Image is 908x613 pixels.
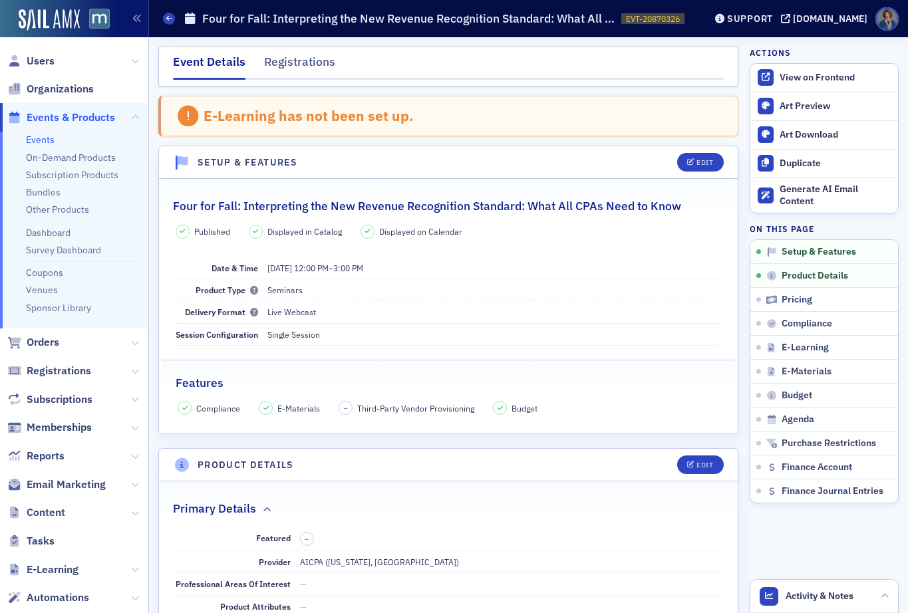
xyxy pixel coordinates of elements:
[27,420,92,435] span: Memberships
[782,318,832,330] span: Compliance
[696,159,713,166] div: Edit
[26,203,89,215] a: Other Products
[27,477,106,492] span: Email Marketing
[782,414,814,426] span: Agenda
[780,129,891,141] div: Art Download
[19,9,80,31] img: SailAMX
[80,9,110,31] a: View Homepage
[7,82,94,96] a: Organizations
[26,186,61,198] a: Bundles
[26,152,116,164] a: On-Demand Products
[7,392,92,407] a: Subscriptions
[7,54,55,68] a: Users
[677,153,723,172] button: Edit
[27,590,89,605] span: Automations
[176,578,291,589] span: Professional Areas Of Interest
[750,178,898,213] button: Generate AI Email Content
[727,13,773,25] div: Support
[198,458,294,472] h4: Product Details
[7,420,92,435] a: Memberships
[750,47,791,59] h4: Actions
[27,82,94,96] span: Organizations
[782,461,852,473] span: Finance Account
[7,534,55,549] a: Tasks
[185,306,258,317] span: Delivery Format
[27,534,55,549] span: Tasks
[750,120,898,149] a: Art Download
[259,556,291,567] span: Provider
[780,100,891,112] div: Art Preview
[7,110,115,125] a: Events & Products
[267,329,320,340] span: Single Session
[220,601,291,612] span: Product Attributes
[26,227,71,239] a: Dashboard
[26,284,58,296] a: Venues
[782,437,876,449] span: Purchase Restrictions
[7,449,65,463] a: Reports
[26,169,118,181] a: Subscription Products
[344,404,348,413] span: –
[27,110,115,125] span: Events & Products
[677,455,723,474] button: Edit
[176,374,224,392] h2: Features
[780,184,891,207] div: Generate AI Email Content
[781,14,872,23] button: [DOMAIN_NAME]
[27,449,65,463] span: Reports
[7,562,78,577] a: E-Learning
[267,306,316,317] span: Live Webcast
[750,92,898,120] a: Art Preview
[793,13,867,25] div: [DOMAIN_NAME]
[26,302,91,314] a: Sponsor Library
[782,342,829,354] span: E-Learning
[294,263,329,273] time: 12:00 PM
[267,285,303,295] span: Seminars
[256,533,291,543] span: Featured
[89,9,110,29] img: SailAMX
[512,402,537,414] span: Budget
[267,225,342,237] span: Displayed in Catalog
[626,13,680,25] span: EVT-20870326
[7,364,91,378] a: Registrations
[750,149,898,178] button: Duplicate
[379,225,462,237] span: Displayed on Calendar
[26,134,55,146] a: Events
[26,244,101,256] a: Survey Dashboard
[173,500,256,517] h2: Primary Details
[267,263,292,273] span: [DATE]
[7,505,65,520] a: Content
[176,329,258,340] span: Session Configuration
[696,461,713,469] div: Edit
[782,485,883,497] span: Finance Journal Entries
[212,263,258,273] span: Date & Time
[27,364,91,378] span: Registrations
[277,402,320,414] span: E-Materials
[782,270,848,282] span: Product Details
[7,590,89,605] a: Automations
[194,225,230,237] span: Published
[27,562,78,577] span: E-Learning
[300,556,459,567] span: AICPA ([US_STATE], [GEOGRAPHIC_DATA])
[782,390,812,402] span: Budget
[27,505,65,520] span: Content
[875,7,899,31] span: Profile
[196,285,258,295] span: Product Type
[782,294,812,306] span: Pricing
[333,263,363,273] time: 3:00 PM
[267,263,363,273] span: –
[782,366,832,378] span: E-Materials
[7,335,59,350] a: Orders
[173,197,681,215] h2: Four for Fall: Interpreting the New Revenue Recognition Standard: What All CPAs Need to Know
[26,267,63,279] a: Coupons
[750,223,899,235] h4: On this page
[786,589,853,603] span: Activity & Notes
[780,158,891,170] div: Duplicate
[750,64,898,92] a: View on Frontend
[264,53,335,78] div: Registrations
[204,107,414,124] div: E-Learning has not been set up.
[173,53,245,80] div: Event Details
[300,601,307,612] span: —
[300,578,307,589] span: —
[780,72,891,84] div: View on Frontend
[198,156,297,170] h4: Setup & Features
